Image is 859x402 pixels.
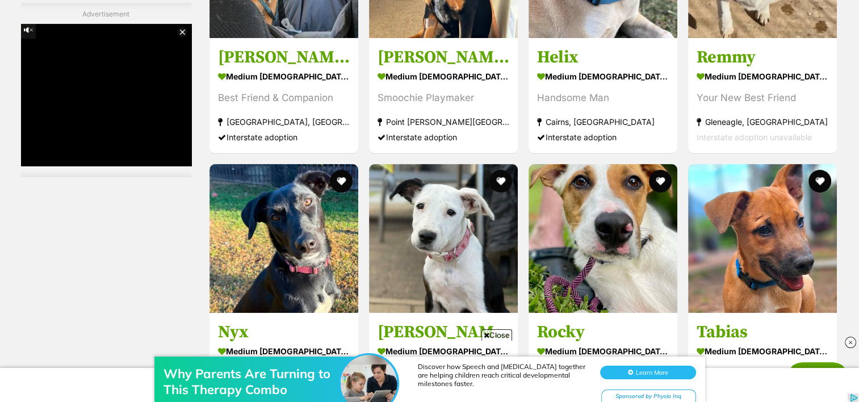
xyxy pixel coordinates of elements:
a: Remmy medium [DEMOGRAPHIC_DATA] Dog Your New Best Friend Gleneagle, [GEOGRAPHIC_DATA] Interstate ... [688,38,837,153]
div: Smoochie Playmaker [378,90,509,106]
div: Best Friend & Companion [218,90,350,106]
img: Tabias - Australian Kelpie Dog [688,164,837,313]
div: Sponsored by Physio Inq [601,56,696,70]
img: Why Parents Are Turning to This Therapy Combo [341,21,397,78]
span: Close [481,329,512,341]
a: [PERSON_NAME] medium [DEMOGRAPHIC_DATA] Dog Smoochie Playmaker Point [PERSON_NAME][GEOGRAPHIC_DAT... [369,38,518,153]
h3: Rocky [537,321,669,342]
button: favourite [489,170,512,192]
strong: Cairns, [GEOGRAPHIC_DATA] [537,114,669,129]
div: Advertisement [21,3,191,177]
h3: [PERSON_NAME] [378,321,509,342]
div: Why Parents Are Turning to This Therapy Combo [164,32,345,64]
strong: medium [DEMOGRAPHIC_DATA] Dog [378,68,509,85]
div: Handsome Man [537,90,669,106]
div: Interstate adoption [537,129,669,145]
iframe: Advertisement [21,24,191,166]
img: close_rtb.svg [845,337,856,348]
h3: Helix [537,47,669,68]
h3: [PERSON_NAME] [378,47,509,68]
a: Helix medium [DEMOGRAPHIC_DATA] Dog Handsome Man Cairns, [GEOGRAPHIC_DATA] Interstate adoption [529,38,677,153]
a: [PERSON_NAME] medium [DEMOGRAPHIC_DATA] Dog Best Friend & Companion [GEOGRAPHIC_DATA], [GEOGRAPHI... [209,38,358,153]
div: Your New Best Friend [697,90,828,106]
button: favourite [649,170,672,192]
strong: medium [DEMOGRAPHIC_DATA] Dog [218,68,350,85]
strong: Gleneagle, [GEOGRAPHIC_DATA] [697,114,828,129]
div: Discover how Speech and [MEDICAL_DATA] together are helping children reach critical developmental... [418,28,588,54]
button: favourite [330,170,353,192]
h3: Tabias [697,321,828,342]
h3: Nyx [218,321,350,342]
h3: [PERSON_NAME] [218,47,350,68]
h3: Remmy [697,47,828,68]
strong: medium [DEMOGRAPHIC_DATA] Dog [697,68,828,85]
img: Nyx - Australian Kelpie Dog [209,164,358,313]
button: Learn More [600,32,696,45]
div: Interstate adoption [218,129,350,145]
div: Interstate adoption [378,129,509,145]
button: favourite [809,170,832,192]
span: Interstate adoption unavailable [697,132,812,142]
strong: [GEOGRAPHIC_DATA], [GEOGRAPHIC_DATA] [218,114,350,129]
strong: medium [DEMOGRAPHIC_DATA] Dog [537,68,669,85]
img: Payton - Border Collie Dog [369,164,518,313]
strong: Point [PERSON_NAME][GEOGRAPHIC_DATA] [378,114,509,129]
img: Rocky - Bull Arab Dog [529,164,677,313]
